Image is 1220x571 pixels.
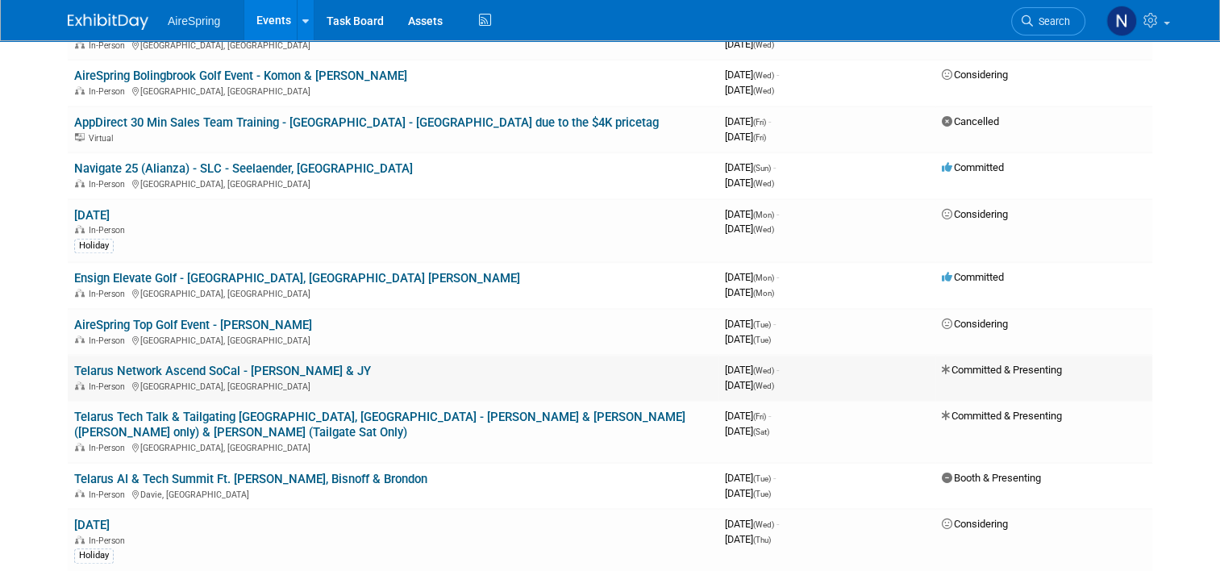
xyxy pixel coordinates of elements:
[768,115,771,127] span: -
[753,225,774,234] span: (Wed)
[753,520,774,529] span: (Wed)
[753,118,766,127] span: (Fri)
[74,161,413,176] a: Navigate 25 (Alianza) - SLC - Seelaender, [GEOGRAPHIC_DATA]
[725,379,774,391] span: [DATE]
[74,177,712,190] div: [GEOGRAPHIC_DATA], [GEOGRAPHIC_DATA]
[725,161,776,173] span: [DATE]
[753,427,769,436] span: (Sat)
[89,536,130,546] span: In-Person
[74,364,371,378] a: Telarus Network Ascend SoCal - [PERSON_NAME] & JY
[768,410,771,422] span: -
[753,133,766,142] span: (Fri)
[75,40,85,48] img: In-Person Event
[89,40,130,51] span: In-Person
[753,164,771,173] span: (Sun)
[74,318,312,332] a: AireSpring Top Golf Event - [PERSON_NAME]
[942,318,1008,330] span: Considering
[725,69,779,81] span: [DATE]
[753,474,771,483] span: (Tue)
[89,443,130,453] span: In-Person
[725,533,771,545] span: [DATE]
[89,86,130,97] span: In-Person
[89,133,118,144] span: Virtual
[725,410,771,422] span: [DATE]
[753,536,771,544] span: (Thu)
[725,115,771,127] span: [DATE]
[753,86,774,95] span: (Wed)
[75,225,85,233] img: In-Person Event
[777,208,779,220] span: -
[942,69,1008,81] span: Considering
[725,271,779,283] span: [DATE]
[89,490,130,500] span: In-Person
[773,472,776,484] span: -
[725,286,774,298] span: [DATE]
[777,364,779,376] span: -
[753,336,771,344] span: (Tue)
[942,115,999,127] span: Cancelled
[942,208,1008,220] span: Considering
[75,536,85,544] img: In-Person Event
[74,286,712,299] div: [GEOGRAPHIC_DATA], [GEOGRAPHIC_DATA]
[753,40,774,49] span: (Wed)
[725,208,779,220] span: [DATE]
[777,518,779,530] span: -
[89,179,130,190] span: In-Person
[74,208,110,223] a: [DATE]
[753,381,774,390] span: (Wed)
[753,490,771,498] span: (Tue)
[74,333,712,346] div: [GEOGRAPHIC_DATA], [GEOGRAPHIC_DATA]
[74,472,427,486] a: Telarus AI & Tech Summit Ft. [PERSON_NAME], Bisnoff & Brondon
[773,318,776,330] span: -
[89,381,130,392] span: In-Person
[777,271,779,283] span: -
[74,440,712,453] div: [GEOGRAPHIC_DATA], [GEOGRAPHIC_DATA]
[74,379,712,392] div: [GEOGRAPHIC_DATA], [GEOGRAPHIC_DATA]
[75,133,85,141] img: Virtual Event
[75,443,85,451] img: In-Person Event
[74,518,110,532] a: [DATE]
[753,179,774,188] span: (Wed)
[753,71,774,80] span: (Wed)
[725,487,771,499] span: [DATE]
[773,161,776,173] span: -
[74,410,685,440] a: Telarus Tech Talk & Tailgating [GEOGRAPHIC_DATA], [GEOGRAPHIC_DATA] - [PERSON_NAME] & [PERSON_NAM...
[942,364,1062,376] span: Committed & Presenting
[753,366,774,375] span: (Wed)
[725,425,769,437] span: [DATE]
[725,518,779,530] span: [DATE]
[725,364,779,376] span: [DATE]
[753,289,774,298] span: (Mon)
[753,210,774,219] span: (Mon)
[725,318,776,330] span: [DATE]
[753,273,774,282] span: (Mon)
[75,86,85,94] img: In-Person Event
[75,336,85,344] img: In-Person Event
[74,239,114,253] div: Holiday
[1033,15,1070,27] span: Search
[753,320,771,329] span: (Tue)
[725,38,774,50] span: [DATE]
[942,410,1062,422] span: Committed & Presenting
[942,161,1004,173] span: Committed
[777,69,779,81] span: -
[75,381,85,390] img: In-Person Event
[75,289,85,297] img: In-Person Event
[725,177,774,189] span: [DATE]
[725,223,774,235] span: [DATE]
[942,518,1008,530] span: Considering
[942,472,1041,484] span: Booth & Presenting
[725,84,774,96] span: [DATE]
[89,225,130,235] span: In-Person
[74,548,114,563] div: Holiday
[753,412,766,421] span: (Fri)
[168,15,220,27] span: AireSpring
[942,271,1004,283] span: Committed
[74,487,712,500] div: Davie, [GEOGRAPHIC_DATA]
[89,336,130,346] span: In-Person
[75,490,85,498] img: In-Person Event
[74,38,712,51] div: [GEOGRAPHIC_DATA], [GEOGRAPHIC_DATA]
[68,14,148,30] img: ExhibitDay
[74,69,407,83] a: AireSpring Bolingbrook Golf Event - Komon & [PERSON_NAME]
[725,333,771,345] span: [DATE]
